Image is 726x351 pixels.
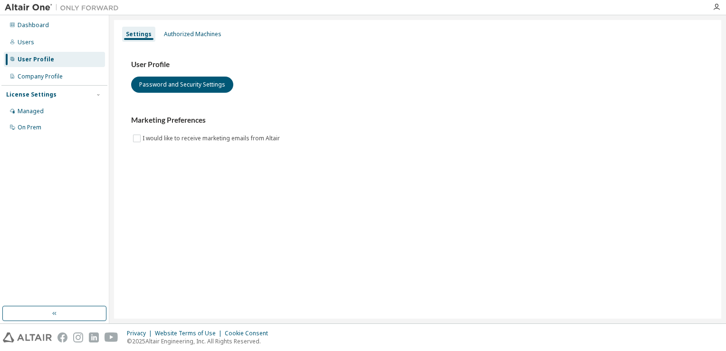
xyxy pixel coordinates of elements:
[131,116,704,125] h3: Marketing Preferences
[164,30,221,38] div: Authorized Machines
[73,332,83,342] img: instagram.svg
[131,60,704,69] h3: User Profile
[18,107,44,115] div: Managed
[5,3,124,12] img: Altair One
[225,330,274,337] div: Cookie Consent
[18,56,54,63] div: User Profile
[18,124,41,131] div: On Prem
[127,330,155,337] div: Privacy
[18,39,34,46] div: Users
[18,73,63,80] div: Company Profile
[105,332,118,342] img: youtube.svg
[18,21,49,29] div: Dashboard
[57,332,67,342] img: facebook.svg
[3,332,52,342] img: altair_logo.svg
[131,77,233,93] button: Password and Security Settings
[126,30,152,38] div: Settings
[155,330,225,337] div: Website Terms of Use
[89,332,99,342] img: linkedin.svg
[127,337,274,345] p: © 2025 Altair Engineering, Inc. All Rights Reserved.
[6,91,57,98] div: License Settings
[143,133,282,144] label: I would like to receive marketing emails from Altair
